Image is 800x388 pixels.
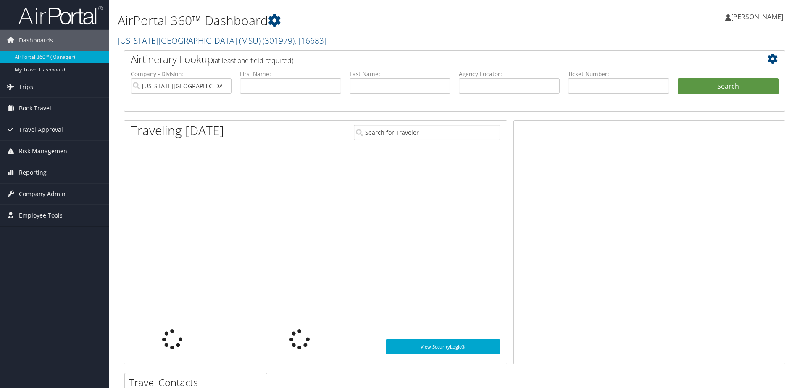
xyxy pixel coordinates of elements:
span: Company Admin [19,184,66,204]
input: Search for Traveler [354,125,500,140]
span: (at least one field required) [213,56,293,65]
span: Book Travel [19,98,51,119]
span: , [ 16683 ] [295,35,326,46]
button: Search [678,78,779,95]
span: Reporting [19,162,47,183]
span: Trips [19,76,33,97]
h2: Airtinerary Lookup [131,52,724,66]
a: [PERSON_NAME] [725,4,792,29]
span: [PERSON_NAME] [731,12,783,21]
label: Ticket Number: [568,70,669,78]
label: Company - Division: [131,70,232,78]
label: Last Name: [350,70,450,78]
span: Risk Management [19,141,69,162]
a: [US_STATE][GEOGRAPHIC_DATA] (MSU) [118,35,326,46]
label: First Name: [240,70,341,78]
span: ( 301979 ) [263,35,295,46]
h1: AirPortal 360™ Dashboard [118,12,567,29]
span: Travel Approval [19,119,63,140]
a: View SecurityLogic® [386,339,500,354]
h1: Traveling [DATE] [131,122,224,139]
span: Dashboards [19,30,53,51]
span: Employee Tools [19,205,63,226]
label: Agency Locator: [459,70,560,78]
img: airportal-logo.png [18,5,103,25]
